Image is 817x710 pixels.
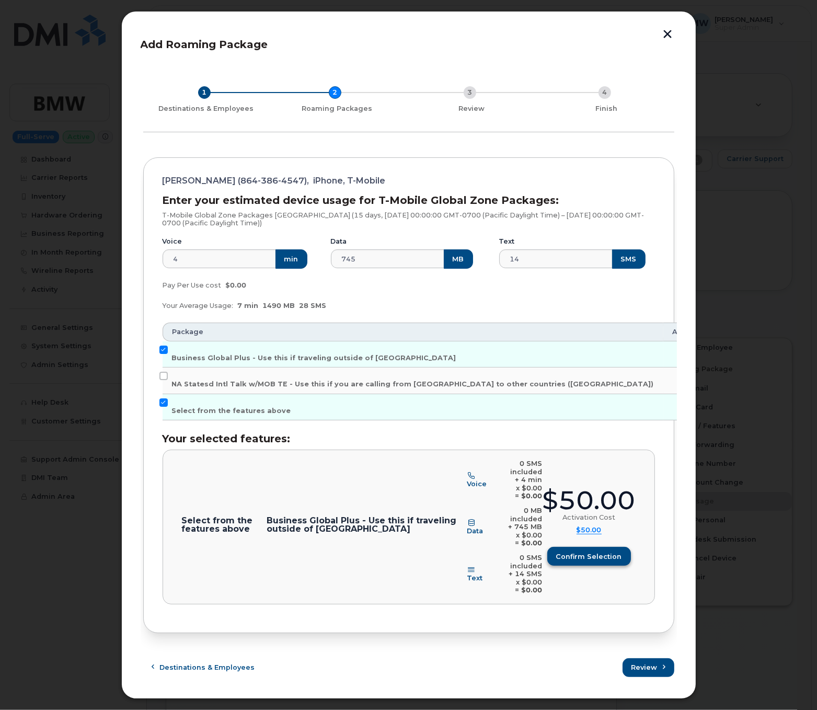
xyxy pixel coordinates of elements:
[331,237,347,246] label: Data
[275,249,307,268] button: min
[509,523,543,539] span: + 745 MB x
[163,433,655,444] h3: Your selected features:
[267,517,467,533] p: Business Global Plus - Use this if traveling outside of [GEOGRAPHIC_DATA]
[409,105,535,113] div: Review
[172,380,654,388] span: NA Statesd Intl Talk w/MOB TE - Use this if you are calling from [GEOGRAPHIC_DATA] to other count...
[143,658,264,677] button: Destinations & Employees
[544,105,670,113] div: Finish
[491,554,542,570] div: 0 SMS included
[147,105,266,113] div: Destinations & Employees
[499,237,515,246] label: Text
[159,346,168,354] input: Business Global Plus - Use this if traveling outside of [GEOGRAPHIC_DATA]
[159,398,168,407] input: Select from the features above
[772,665,809,702] iframe: Messenger Launcher
[198,86,211,99] div: 1
[263,302,295,310] span: 1490 MB
[612,249,646,268] button: SMS
[543,488,636,513] div: $50.00
[547,547,631,566] button: Confirm selection
[163,194,655,206] h3: Enter your estimated device usage for T-Mobile Global Zone Packages:
[515,476,543,492] span: + 4 min x
[491,507,542,523] div: 0 MB included
[159,662,255,672] span: Destinations & Employees
[163,281,222,289] span: Pay Per Use cost
[623,658,674,677] button: Review
[163,211,655,227] p: T-Mobile Global Zone Packages [GEOGRAPHIC_DATA] (15 days, [DATE] 00:00:00 GMT-0700 (Pacific Dayli...
[163,237,182,246] label: Voice
[631,662,658,672] span: Review
[163,302,234,310] span: Your Average Usage:
[515,578,543,594] span: $0.00 =
[522,539,543,547] b: $0.00
[556,552,622,562] span: Confirm selection
[226,281,247,289] span: $0.00
[515,484,543,500] span: $0.00 =
[577,526,602,535] summary: $50.00
[163,177,309,185] span: [PERSON_NAME] (864-386-4547),
[467,527,483,535] span: Data
[515,531,543,547] span: $0.00 =
[238,302,259,310] span: 7 min
[663,323,711,341] th: Amount
[562,513,615,522] div: Activation Cost
[467,480,487,488] span: Voice
[163,323,663,341] th: Package
[495,460,542,476] div: 0 SMS included
[159,372,168,380] input: NA Statesd Intl Talk w/MOB TE - Use this if you are calling from [GEOGRAPHIC_DATA] to other count...
[300,302,327,310] span: 28 SMS
[172,407,291,415] span: Select from the features above
[141,38,268,51] span: Add Roaming Package
[314,177,386,185] span: iPhone, T-Mobile
[467,574,482,582] span: Text
[464,86,476,99] div: 3
[172,354,456,362] span: Business Global Plus - Use this if traveling outside of [GEOGRAPHIC_DATA]
[599,86,611,99] div: 4
[522,586,543,594] b: $0.00
[509,570,543,586] span: + 14 SMS x
[182,517,267,533] p: Select from the features above
[522,492,543,500] b: $0.00
[444,249,473,268] button: MB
